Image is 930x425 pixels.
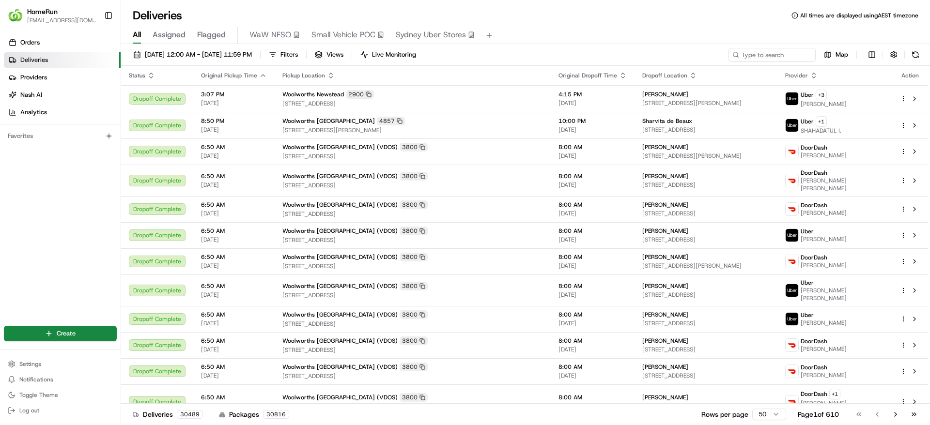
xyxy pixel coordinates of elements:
span: Provider [785,72,808,79]
span: Small Vehicle POC [311,29,375,41]
span: [DATE] [201,236,267,243]
span: Woolworths [GEOGRAPHIC_DATA] (VDOS) [282,394,398,401]
span: [STREET_ADDRESS] [282,372,543,380]
span: [PERSON_NAME] [801,235,847,243]
span: [STREET_ADDRESS][PERSON_NAME] [642,152,770,160]
span: [DATE] [201,372,267,379]
span: 6:50 AM [201,143,267,151]
span: Map [836,50,848,59]
span: [STREET_ADDRESS][PERSON_NAME] [642,262,770,270]
span: [PERSON_NAME] [642,172,688,180]
div: 3800 [400,363,428,371]
span: [STREET_ADDRESS] [642,181,770,189]
span: [DATE] [558,126,627,134]
img: doordash_logo_v2.png [786,145,798,158]
span: [STREET_ADDRESS] [642,346,770,353]
span: [STREET_ADDRESS] [282,291,543,299]
span: HomeRun [27,7,58,16]
span: [DATE] [201,291,267,299]
button: Refresh [909,48,922,61]
img: doordash_logo_v2.png [786,255,798,268]
span: Woolworths [GEOGRAPHIC_DATA] (VDOS) [282,253,398,261]
span: Woolworths [GEOGRAPHIC_DATA] (VDOS) [282,311,398,319]
span: [PERSON_NAME] [642,282,688,290]
div: 3800 [400,282,428,290]
span: 6:50 AM [201,282,267,290]
span: [STREET_ADDRESS] [642,402,770,410]
span: 6:50 AM [201,363,267,371]
span: Original Dropoff Time [558,72,617,79]
span: Woolworths [GEOGRAPHIC_DATA] (VDOS) [282,363,398,371]
span: [DATE] [201,99,267,107]
span: [STREET_ADDRESS] [282,236,543,244]
span: WaW NFSO [249,29,291,41]
span: Uber [801,91,814,99]
img: doordash_logo_v2.png [786,395,798,408]
span: 6:50 AM [201,337,267,345]
span: 6:50 AM [201,394,267,401]
span: [DATE] [558,291,627,299]
button: Create [4,326,117,341]
button: Map [820,48,852,61]
div: 3800 [400,200,428,209]
span: 6:50 AM [201,311,267,319]
span: 8:50 PM [201,117,267,125]
span: DoorDash [801,364,827,371]
span: Settings [19,360,41,368]
img: doordash_logo_v2.png [786,339,798,351]
span: Sydney Uber Stores [396,29,466,41]
button: Settings [4,357,117,371]
span: DoorDash [801,254,827,261]
span: 8:00 AM [558,253,627,261]
div: Favorites [4,128,117,144]
span: Notifications [19,376,53,383]
span: [STREET_ADDRESS] [282,262,543,270]
span: Flagged [197,29,226,41]
span: [PERSON_NAME] [PERSON_NAME] [801,287,884,302]
span: [PERSON_NAME] [801,261,847,269]
span: [PERSON_NAME] [642,253,688,261]
span: Nash AI [20,91,42,99]
span: Woolworths [GEOGRAPHIC_DATA] [282,117,375,125]
span: [DATE] [558,152,627,160]
img: doordash_logo_v2.png [786,174,798,187]
span: 6:50 AM [201,253,267,261]
div: 4857 [377,117,405,125]
span: Views [326,50,343,59]
span: [PERSON_NAME] [801,319,847,327]
span: 8:00 AM [558,282,627,290]
div: 3800 [400,393,428,402]
span: Uber [801,279,814,287]
div: 3800 [400,227,428,235]
span: 10:00 PM [558,117,627,125]
span: [PERSON_NAME] [642,394,688,401]
span: Filters [280,50,298,59]
span: DoorDash [801,337,827,345]
a: Orders [4,35,121,50]
span: [PERSON_NAME] [642,227,688,235]
span: 8:00 AM [558,143,627,151]
span: Woolworths [GEOGRAPHIC_DATA] (VDOS) [282,143,398,151]
span: [DATE] [558,319,627,327]
p: Rows per page [701,410,748,419]
span: Woolworths [GEOGRAPHIC_DATA] (VDOS) [282,201,398,209]
span: Woolworths [GEOGRAPHIC_DATA] (VDOS) [282,227,398,235]
span: 6:50 AM [201,172,267,180]
img: uber-new-logo.jpeg [786,92,798,105]
a: Providers [4,70,121,85]
span: [STREET_ADDRESS] [282,182,543,189]
span: [STREET_ADDRESS] [642,319,770,327]
img: HomeRun [8,8,23,23]
span: Dropoff Location [642,72,687,79]
span: DoorDash [801,390,827,398]
div: Page 1 of 610 [798,410,839,419]
span: Toggle Theme [19,391,58,399]
span: [DATE] [558,262,627,270]
span: [DATE] [558,402,627,410]
span: [STREET_ADDRESS] [642,372,770,379]
span: [STREET_ADDRESS] [642,236,770,243]
span: [PERSON_NAME] [642,143,688,151]
span: Log out [19,407,39,414]
span: Woolworths [GEOGRAPHIC_DATA] (VDOS) [282,337,398,345]
span: [DATE] [201,319,267,327]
